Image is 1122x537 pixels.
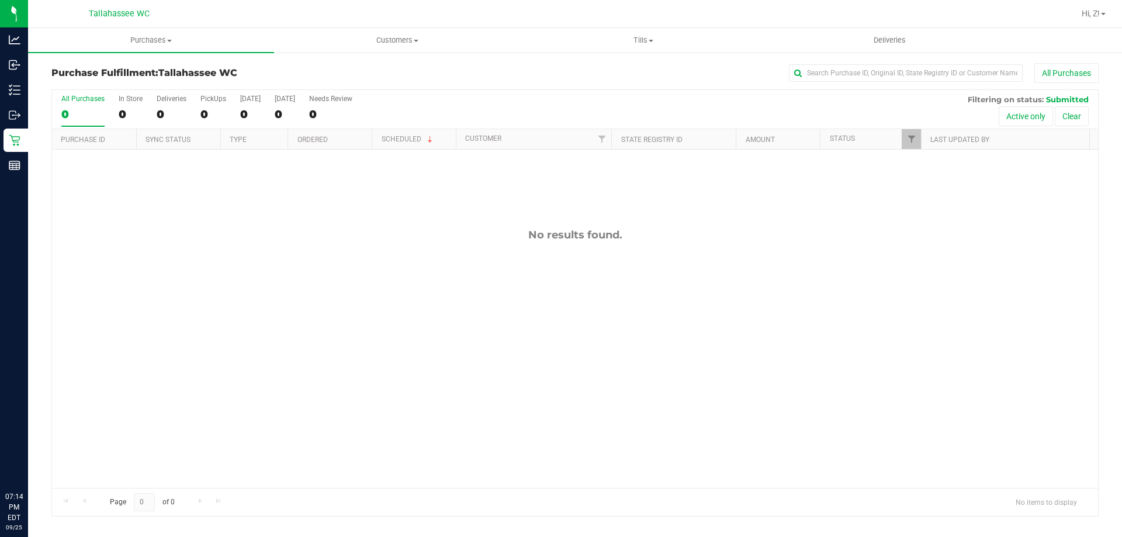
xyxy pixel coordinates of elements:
span: Purchases [28,35,274,46]
inline-svg: Outbound [9,109,20,121]
span: Filtering on status: [968,95,1044,104]
button: All Purchases [1034,63,1099,83]
div: 0 [119,108,143,121]
div: Needs Review [309,95,352,103]
iframe: Resource center [12,444,47,479]
div: 0 [309,108,352,121]
span: Tallahassee WC [89,9,150,19]
div: PickUps [200,95,226,103]
inline-svg: Retail [9,134,20,146]
span: Submitted [1046,95,1089,104]
a: Scheduled [382,135,435,143]
div: 0 [240,108,261,121]
div: 0 [157,108,186,121]
a: Filter [902,129,921,149]
span: Tallahassee WC [158,67,237,78]
a: Amount [746,136,775,144]
div: All Purchases [61,95,105,103]
a: Type [230,136,247,144]
button: Active only [999,106,1053,126]
span: Hi, Z! [1082,9,1100,18]
a: Tills [520,28,766,53]
a: Purchases [28,28,274,53]
a: Sync Status [146,136,191,144]
input: Search Purchase ID, Original ID, State Registry ID or Customer Name... [789,64,1023,82]
a: Customers [274,28,520,53]
h3: Purchase Fulfillment: [51,68,400,78]
inline-svg: Analytics [9,34,20,46]
div: Deliveries [157,95,186,103]
inline-svg: Inventory [9,84,20,96]
a: Filter [592,129,611,149]
a: Purchase ID [61,136,105,144]
a: Customer [465,134,501,143]
span: No items to display [1006,493,1086,511]
p: 07:14 PM EDT [5,491,23,523]
a: Ordered [297,136,328,144]
a: State Registry ID [621,136,683,144]
a: Status [830,134,855,143]
inline-svg: Reports [9,160,20,171]
div: 0 [61,108,105,121]
div: [DATE] [240,95,261,103]
span: Customers [275,35,520,46]
inline-svg: Inbound [9,59,20,71]
div: [DATE] [275,95,295,103]
div: No results found. [52,228,1098,241]
div: 0 [200,108,226,121]
p: 09/25 [5,523,23,532]
span: Tills [521,35,766,46]
button: Clear [1055,106,1089,126]
a: Deliveries [767,28,1013,53]
span: Deliveries [858,35,922,46]
span: Page of 0 [100,493,184,511]
div: 0 [275,108,295,121]
a: Last Updated By [930,136,989,144]
div: In Store [119,95,143,103]
iframe: Resource center unread badge [34,442,49,456]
